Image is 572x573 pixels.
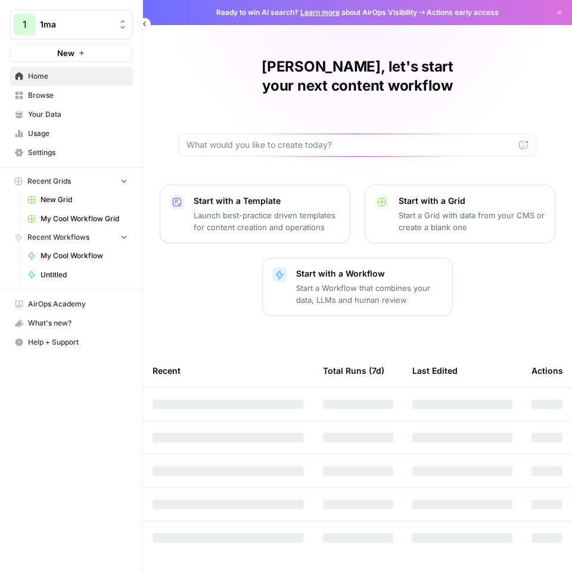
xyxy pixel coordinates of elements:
p: Start a Grid with data from your CMS or create a blank one [399,209,545,233]
p: Launch best-practice driven templates for content creation and operations [194,209,340,233]
a: Usage [10,124,133,143]
a: New Grid [22,190,133,209]
span: Home [28,71,128,82]
a: Learn more [300,8,340,17]
button: Recent Workflows [10,228,133,246]
button: New [10,44,133,62]
span: New [57,47,74,59]
p: Start with a Grid [399,195,545,207]
span: AirOps Academy [28,299,128,309]
span: 1ma [40,18,112,30]
button: What's new? [10,314,133,333]
a: My Cool Workflow [22,246,133,265]
span: Usage [28,128,128,139]
span: 1 [23,17,27,32]
a: AirOps Academy [10,295,133,314]
a: Browse [10,86,133,105]
p: Start with a Workflow [296,268,443,280]
button: Start with a TemplateLaunch best-practice driven templates for content creation and operations [160,185,350,243]
button: Workspace: 1ma [10,10,133,39]
span: Help + Support [28,337,128,348]
span: Untitled [41,270,128,280]
span: My Cool Workflow [41,250,128,261]
a: Your Data [10,105,133,124]
a: Settings [10,143,133,162]
input: What would you like to create today? [186,139,514,151]
div: Recent [153,354,304,387]
a: Home [10,67,133,86]
div: Last Edited [412,354,458,387]
span: My Cool Workflow Grid [41,213,128,224]
span: Settings [28,147,128,158]
button: Help + Support [10,333,133,352]
a: Untitled [22,265,133,284]
span: Actions early access [427,7,499,18]
span: Recent Workflows [27,232,89,243]
a: My Cool Workflow Grid [22,209,133,228]
p: Start a Workflow that combines your data, LLMs and human review [296,282,443,306]
button: Start with a WorkflowStart a Workflow that combines your data, LLMs and human review [262,258,453,316]
h1: [PERSON_NAME], let's start your next content workflow [179,57,536,95]
span: New Grid [41,194,128,205]
span: Ready to win AI search? about AirOps Visibility [216,7,417,18]
div: What's new? [10,314,132,332]
p: Start with a Template [194,195,340,207]
div: Total Runs (7d) [323,354,384,387]
span: Your Data [28,109,128,120]
span: Browse [28,90,128,101]
button: Start with a GridStart a Grid with data from your CMS or create a blank one [365,185,555,243]
div: Actions [531,354,563,387]
span: Recent Grids [27,176,71,187]
button: Recent Grids [10,172,133,190]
